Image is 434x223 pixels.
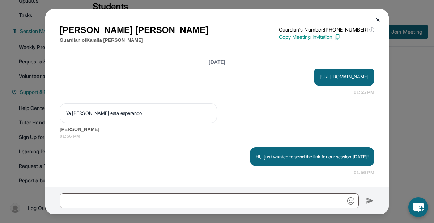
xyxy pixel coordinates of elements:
[66,110,211,117] p: Ya [PERSON_NAME] esta esperando
[60,37,208,44] p: Guardian of Kamila [PERSON_NAME]
[375,17,381,23] img: Close Icon
[366,197,374,205] img: Send icon
[60,58,374,66] h3: [DATE]
[354,89,374,96] span: 01:55 PM
[334,34,340,40] img: Copy Icon
[320,73,369,80] p: [URL][DOMAIN_NAME]
[279,33,374,41] p: Copy Meeting Invitation
[369,26,374,33] span: ⓘ
[408,197,428,217] button: chat-button
[256,153,369,160] p: Hi, I just wanted to send the link for our session [DATE]!
[60,24,208,37] h1: [PERSON_NAME] [PERSON_NAME]
[279,26,374,33] p: Guardian's Number: [PHONE_NUMBER]
[60,126,374,133] span: [PERSON_NAME]
[60,133,374,140] span: 01:56 PM
[354,169,374,176] span: 01:56 PM
[347,197,354,205] img: Emoji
